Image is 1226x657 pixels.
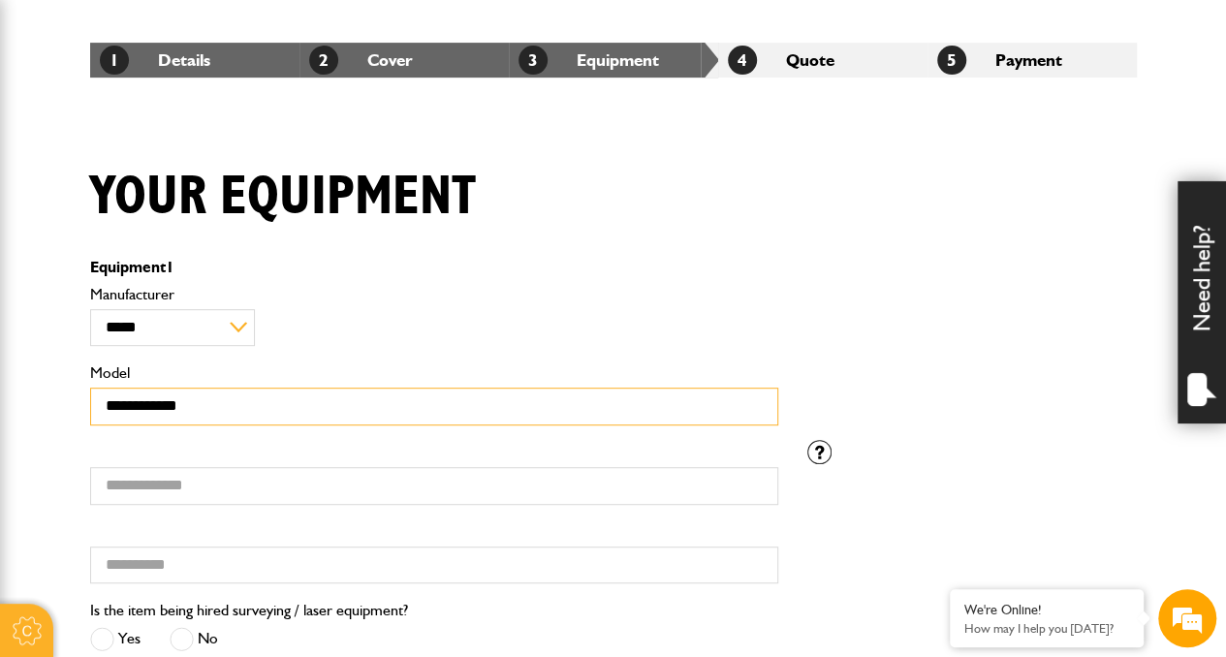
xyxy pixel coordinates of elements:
img: d_20077148190_company_1631870298795_20077148190 [33,108,81,135]
input: Enter your email address [25,236,354,279]
a: 1Details [100,49,210,70]
div: We're Online! [964,602,1129,618]
p: Equipment [90,260,778,275]
textarea: Type your message and hit 'Enter' [25,351,354,497]
span: 4 [728,46,757,75]
div: Minimize live chat window [318,10,364,56]
div: Chat with us now [101,109,326,134]
h1: Your equipment [90,165,476,230]
p: How may I help you today? [964,621,1129,636]
label: Manufacturer [90,287,778,302]
li: Equipment [509,43,718,78]
label: No [170,627,218,651]
span: 3 [519,46,548,75]
li: Payment [927,43,1137,78]
span: 1 [166,258,174,276]
label: Is the item being hired surveying / laser equipment? [90,603,408,618]
span: 5 [937,46,966,75]
li: Quote [718,43,927,78]
span: 2 [309,46,338,75]
label: Yes [90,627,141,651]
label: Model [90,365,778,381]
span: 1 [100,46,129,75]
a: 2Cover [309,49,413,70]
div: Need help? [1178,181,1226,423]
input: Enter your phone number [25,294,354,336]
em: Start Chat [264,513,352,539]
input: Enter your last name [25,179,354,222]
